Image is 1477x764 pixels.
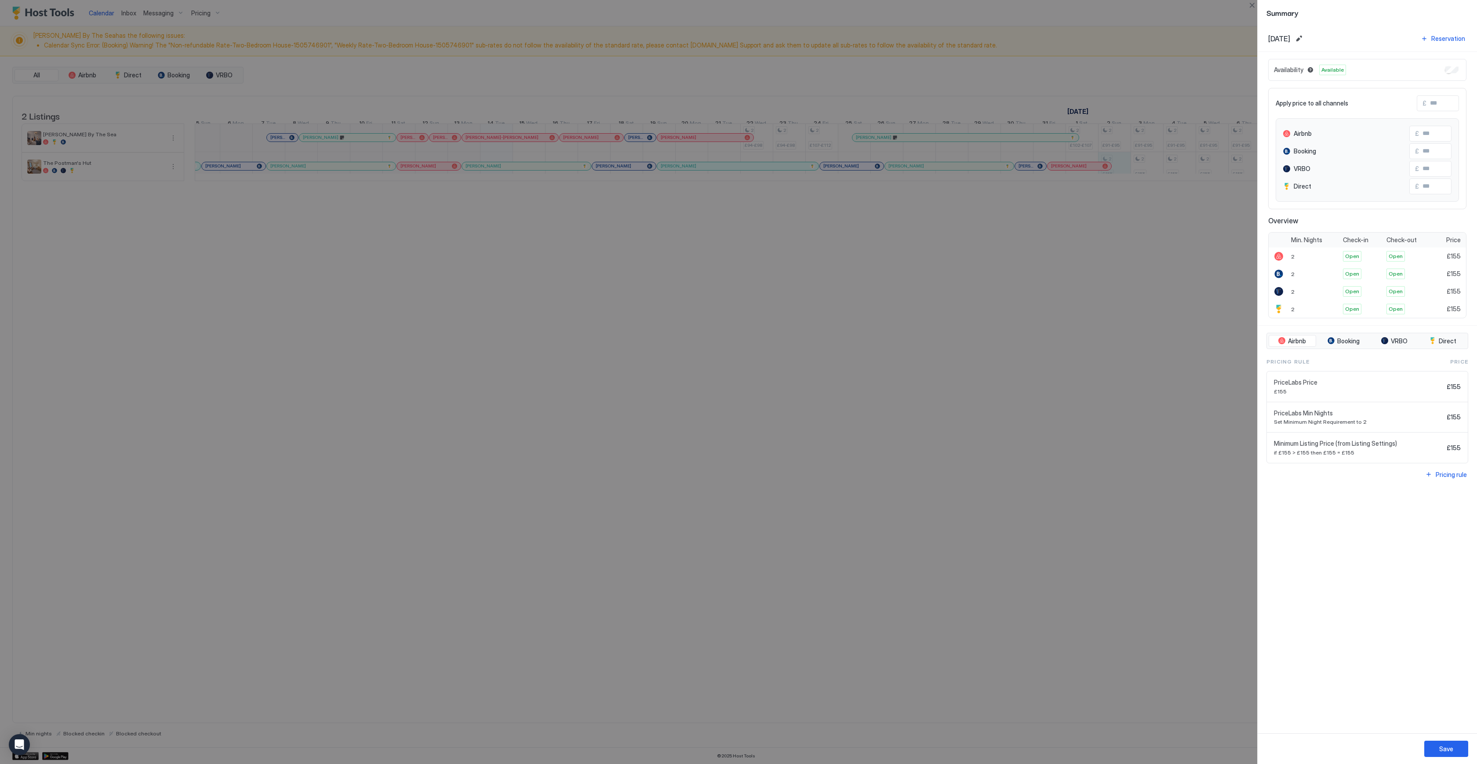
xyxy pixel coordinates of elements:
span: £ [1415,147,1419,155]
div: Pricing rule [1436,470,1467,479]
span: Price [1450,358,1468,366]
span: £155 [1447,270,1461,278]
span: Summary [1266,7,1468,18]
button: Pricing rule [1424,469,1468,480]
span: Open [1345,252,1359,260]
span: Airbnb [1294,130,1312,138]
span: 2 [1291,253,1295,260]
span: £ [1422,99,1426,107]
button: Blocked dates override all pricing rules and remain unavailable until manually unblocked [1305,65,1316,75]
button: VRBO [1371,335,1418,347]
span: Airbnb [1288,337,1306,345]
span: Overview [1268,216,1466,225]
span: Open [1389,305,1403,313]
span: Available [1321,66,1344,74]
div: Open Intercom Messenger [9,734,30,755]
span: 2 [1291,271,1295,277]
span: Open [1389,270,1403,278]
button: Edit date range [1294,33,1304,44]
button: Save [1424,741,1468,757]
span: Pricing Rule [1266,358,1310,366]
span: Set Minimum Night Requirement to 2 [1274,418,1443,425]
span: VRBO [1294,165,1310,173]
span: £ [1415,182,1419,190]
span: £155 [1274,388,1443,395]
button: Direct [1419,335,1466,347]
span: Open [1345,287,1359,295]
span: Open [1345,270,1359,278]
span: Open [1389,287,1403,295]
button: Booking [1318,335,1370,347]
span: £ [1415,165,1419,173]
span: PriceLabs Min Nights [1274,409,1443,417]
span: £155 [1447,413,1461,421]
span: £155 [1447,252,1461,260]
span: Open [1389,252,1403,260]
span: VRBO [1391,337,1408,345]
span: Open [1345,305,1359,313]
button: Reservation [1419,33,1466,44]
span: 2 [1291,288,1295,295]
span: Direct [1294,182,1311,190]
span: if £155 > £155 then £155 = £155 [1274,449,1443,456]
span: Price [1446,236,1461,244]
span: Check-out [1386,236,1417,244]
span: Booking [1337,337,1360,345]
div: Save [1439,744,1453,753]
span: [DATE] [1268,34,1290,43]
span: £155 [1447,444,1461,452]
span: Min. Nights [1291,236,1322,244]
span: Availability [1274,66,1303,74]
span: 2 [1291,306,1295,313]
span: Booking [1294,147,1316,155]
span: £155 [1447,305,1461,313]
button: Airbnb [1269,335,1316,347]
div: Reservation [1431,34,1465,43]
span: PriceLabs Price [1274,378,1443,386]
span: Check-in [1343,236,1368,244]
span: Apply price to all channels [1276,99,1348,107]
span: Minimum Listing Price (from Listing Settings) [1274,440,1443,447]
span: £155 [1447,383,1461,391]
span: £155 [1447,287,1461,295]
div: tab-group [1266,333,1468,349]
span: Direct [1439,337,1456,345]
span: £ [1415,130,1419,138]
